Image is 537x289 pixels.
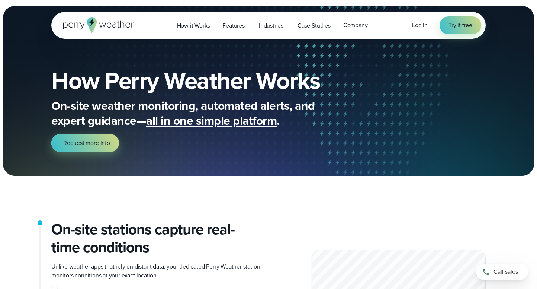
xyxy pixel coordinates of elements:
span: How it Works [177,21,210,30]
a: Request more info [51,134,119,152]
span: Request more info [63,139,110,147]
p: Unlike weather apps that rely on distant data, your dedicated Perry Weather station monitors cond... [51,262,263,280]
span: Call sales [493,267,518,276]
span: Log in [412,21,428,29]
span: Case Studies [298,21,331,30]
a: How it Works [171,18,216,33]
a: Call sales [476,264,528,280]
a: Try it free [440,16,481,34]
a: Log in [412,21,428,30]
span: Features [222,21,245,30]
span: all in one simple platform [146,112,277,130]
span: Company [343,21,368,30]
p: On-site weather monitoring, automated alerts, and expert guidance— . [51,98,349,128]
span: Try it free [448,21,472,30]
a: Case Studies [291,18,337,33]
h1: How Perry Weather Works [51,69,374,92]
h2: On-site stations capture real-time conditions [51,220,263,256]
span: Industries [259,21,283,30]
